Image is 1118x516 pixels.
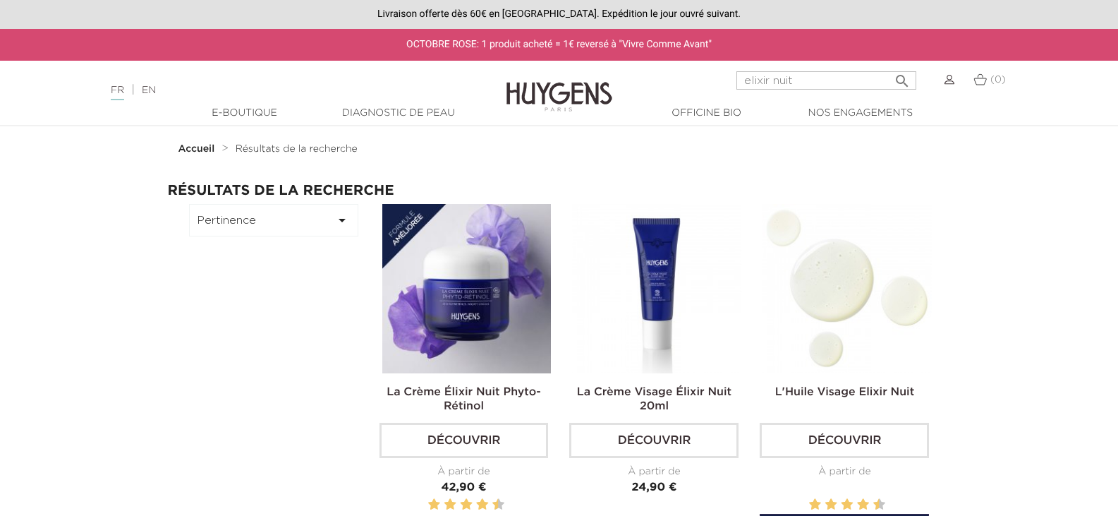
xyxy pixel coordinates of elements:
a: EN [142,85,156,95]
i:  [334,212,351,229]
a: La Crème Élixir Nuit Phyto-Rétinol [387,387,540,412]
strong: Accueil [178,144,215,154]
span: 24,90 € [632,482,677,493]
a: E-Boutique [174,106,315,121]
i:  [894,68,911,85]
div: À partir de [379,464,549,479]
a: Accueil [178,143,218,155]
label: 4 [827,496,834,514]
button: Pertinence [189,204,358,236]
label: 10 [495,496,502,514]
h2: Résultats de la recherche [168,183,951,198]
label: 9 [870,496,873,514]
a: Résultats de la recherche [236,143,358,155]
a: L'Huile Visage Elixir Nuit [775,387,915,398]
label: 7 [473,496,475,514]
img: Huygens [506,59,612,114]
a: FR [111,85,124,100]
div: À partir de [760,464,929,479]
label: 8 [479,496,486,514]
a: Découvrir [760,423,929,458]
label: 1 [425,496,427,514]
div: À partir de [569,464,739,479]
label: 6 [844,496,851,514]
span: 42,90 € [441,482,486,493]
a: Nos engagements [790,106,931,121]
img: La Crème Élixir Nuit Phyto-Rétinol [382,204,552,373]
label: 1 [806,496,808,514]
label: 3 [442,496,444,514]
label: 5 [838,496,840,514]
input: Rechercher [736,71,916,90]
a: Découvrir [569,423,739,458]
label: 2 [431,496,438,514]
span: (0) [990,75,1006,85]
a: Officine Bio [636,106,777,121]
img: La Crème Visage Élixir Nuit... [572,204,741,373]
label: 6 [463,496,470,514]
label: 10 [876,496,883,514]
label: 9 [490,496,492,514]
div: | [104,82,455,99]
label: 8 [860,496,867,514]
a: La Crème Visage Élixir Nuit 20ml [577,387,731,412]
span: Résultats de la recherche [236,144,358,154]
label: 4 [446,496,454,514]
label: 5 [458,496,460,514]
a: Diagnostic de peau [328,106,469,121]
label: 2 [812,496,819,514]
button:  [889,67,915,86]
label: 3 [822,496,825,514]
label: 7 [854,496,856,514]
a: Découvrir [379,423,549,458]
